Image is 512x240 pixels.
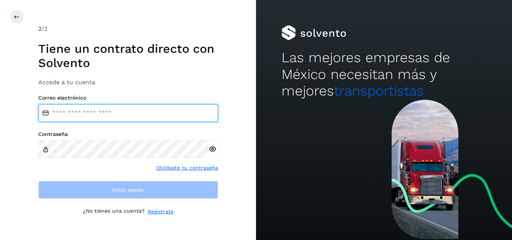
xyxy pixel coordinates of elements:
a: Olvidaste tu contraseña [156,164,218,172]
span: Inicia sesión [112,187,144,192]
label: Contraseña [38,131,218,137]
span: 2 [38,25,42,32]
h1: Tiene un contrato directo con Solvento [38,42,218,70]
h2: Las mejores empresas de México necesitan más y mejores [281,49,486,99]
a: Regístrate [148,208,174,216]
p: ¿No tienes una cuenta? [83,208,145,216]
label: Correo electrónico [38,95,218,101]
button: Inicia sesión [38,181,218,199]
span: transportistas [334,83,424,99]
h3: Accede a tu cuenta [38,79,218,86]
div: /2 [38,24,218,33]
